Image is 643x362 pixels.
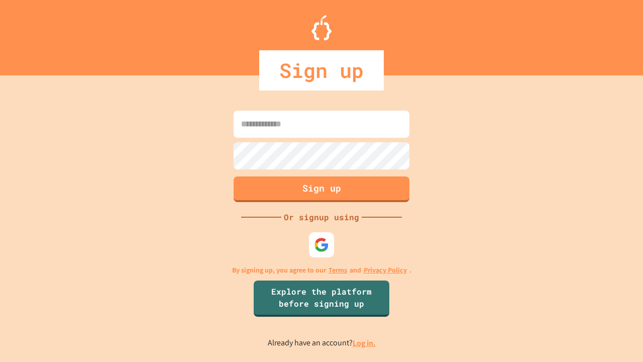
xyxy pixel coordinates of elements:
[353,338,376,348] a: Log in.
[281,211,362,223] div: Or signup using
[254,281,389,317] a: Explore the platform before signing up
[560,278,633,321] iframe: chat widget
[364,265,407,276] a: Privacy Policy
[232,265,411,276] p: By signing up, you agree to our and .
[259,50,384,90] div: Sign up
[314,237,329,252] img: google-icon.svg
[268,337,376,349] p: Already have an account?
[234,176,409,202] button: Sign up
[329,265,347,276] a: Terms
[601,322,633,352] iframe: chat widget
[311,15,332,40] img: Logo.svg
